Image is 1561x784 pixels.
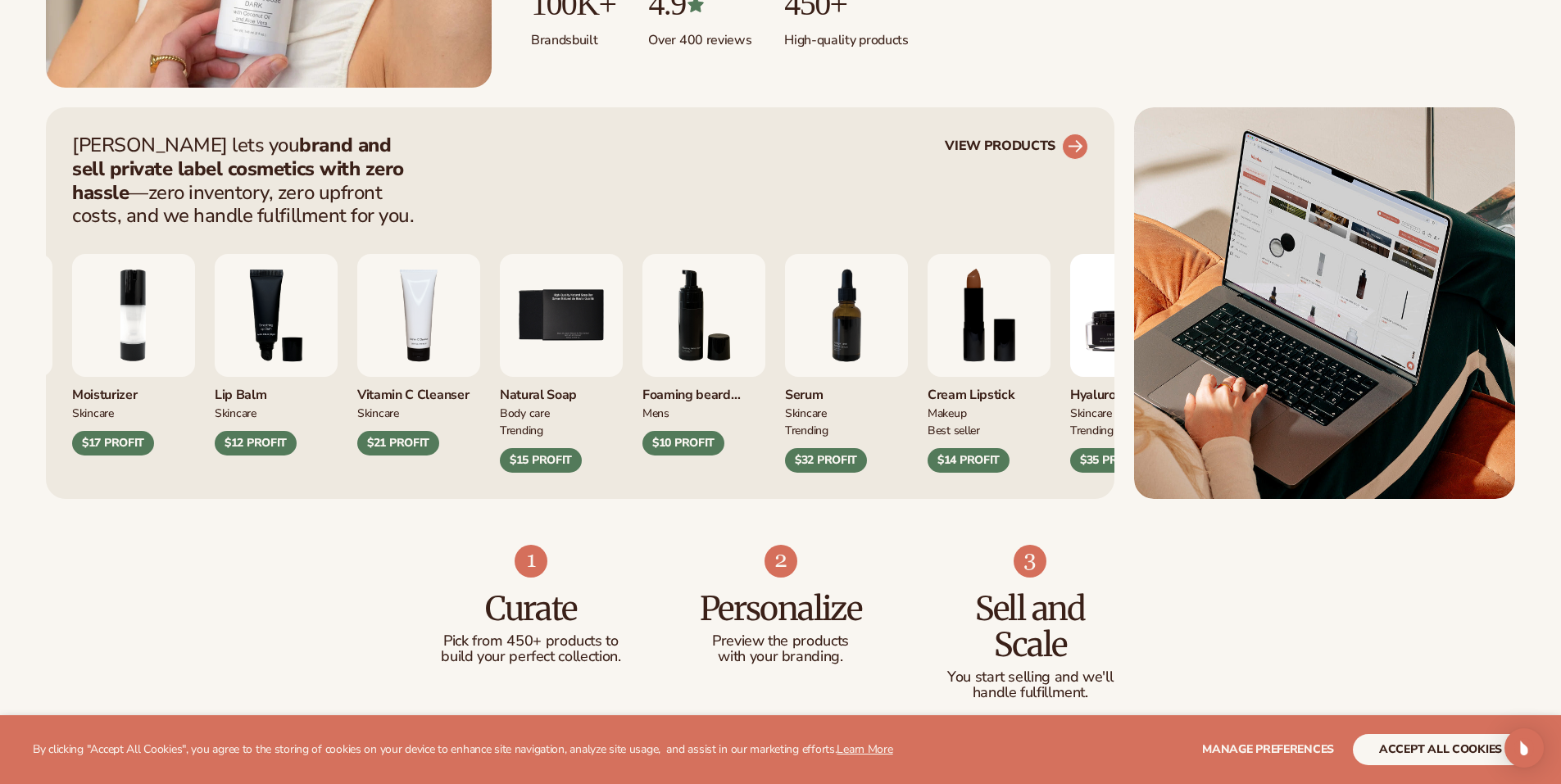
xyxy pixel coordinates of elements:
div: SKINCARE [1070,404,1193,421]
div: SKINCARE [785,404,908,421]
div: SKINCARE [72,404,195,421]
div: 4 / 9 [357,254,480,455]
img: Nature bar of soap. [500,254,623,377]
span: Manage preferences [1202,741,1334,757]
img: Hyaluronic Moisturizer [1070,254,1193,377]
div: TRENDING [785,421,908,438]
img: Shopify Image 8 [765,545,797,578]
p: Over 400 reviews [648,22,751,49]
p: handle fulfillment. [938,685,1123,701]
div: 7 / 9 [785,254,908,472]
div: SKINCARE [215,404,338,421]
a: VIEW PRODUCTS [945,134,1088,160]
div: $12 PROFIT [215,431,297,455]
div: Open Intercom Messenger [1504,728,1544,768]
div: 8 / 9 [928,254,1050,472]
p: Preview the products [688,633,873,650]
p: By clicking "Accept All Cookies", you agree to the storing of cookies on your device to enhance s... [33,743,893,757]
div: Serum [785,377,908,404]
a: Learn More [837,741,892,757]
div: $15 PROFIT [500,448,582,473]
div: Skincare [357,404,480,421]
div: Cream Lipstick [928,377,1050,404]
p: Pick from 450+ products to build your perfect collection. [439,633,624,666]
img: Shopify Image 9 [1014,545,1046,578]
div: $35 PROFIT [1070,448,1152,473]
p: with your branding. [688,649,873,665]
img: Collagen and retinol serum. [785,254,908,377]
p: You start selling and we'll [938,669,1123,686]
p: [PERSON_NAME] lets you —zero inventory, zero upfront costs, and we handle fulfillment for you. [72,134,424,228]
div: 3 / 9 [215,254,338,455]
div: Foaming beard wash [642,377,765,404]
img: Foaming beard wash. [642,254,765,377]
img: Shopify Image 7 [515,545,547,578]
div: MAKEUP [928,404,1050,421]
div: $32 PROFIT [785,448,867,473]
div: Moisturizer [72,377,195,404]
div: 5 / 9 [500,254,623,472]
div: TRENDING [500,421,623,438]
p: High-quality products [784,22,908,49]
h3: Personalize [688,591,873,627]
img: Luxury cream lipstick. [928,254,1050,377]
img: Moisturizing lotion. [72,254,195,377]
h3: Curate [439,591,624,627]
div: 9 / 9 [1070,254,1193,472]
img: Shopify Image 5 [1134,107,1515,499]
button: accept all cookies [1353,734,1528,765]
div: 2 / 9 [72,254,195,455]
button: Manage preferences [1202,734,1334,765]
div: 6 / 9 [642,254,765,455]
div: $14 PROFIT [928,448,1010,473]
div: $17 PROFIT [72,431,154,455]
div: $10 PROFIT [642,431,724,455]
div: BEST SELLER [928,421,1050,438]
div: Vitamin C Cleanser [357,377,480,404]
div: Lip Balm [215,377,338,404]
img: Vitamin c cleanser. [357,254,480,377]
h3: Sell and Scale [938,591,1123,663]
div: Hyaluronic moisturizer [1070,377,1193,404]
img: Smoothing lip balm. [215,254,338,377]
div: BODY Care [500,404,623,421]
div: $21 PROFIT [357,431,439,455]
div: mens [642,404,765,421]
p: Brands built [531,22,615,49]
div: TRENDING [1070,421,1193,438]
div: Natural Soap [500,377,623,404]
strong: brand and sell private label cosmetics with zero hassle [72,132,404,206]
